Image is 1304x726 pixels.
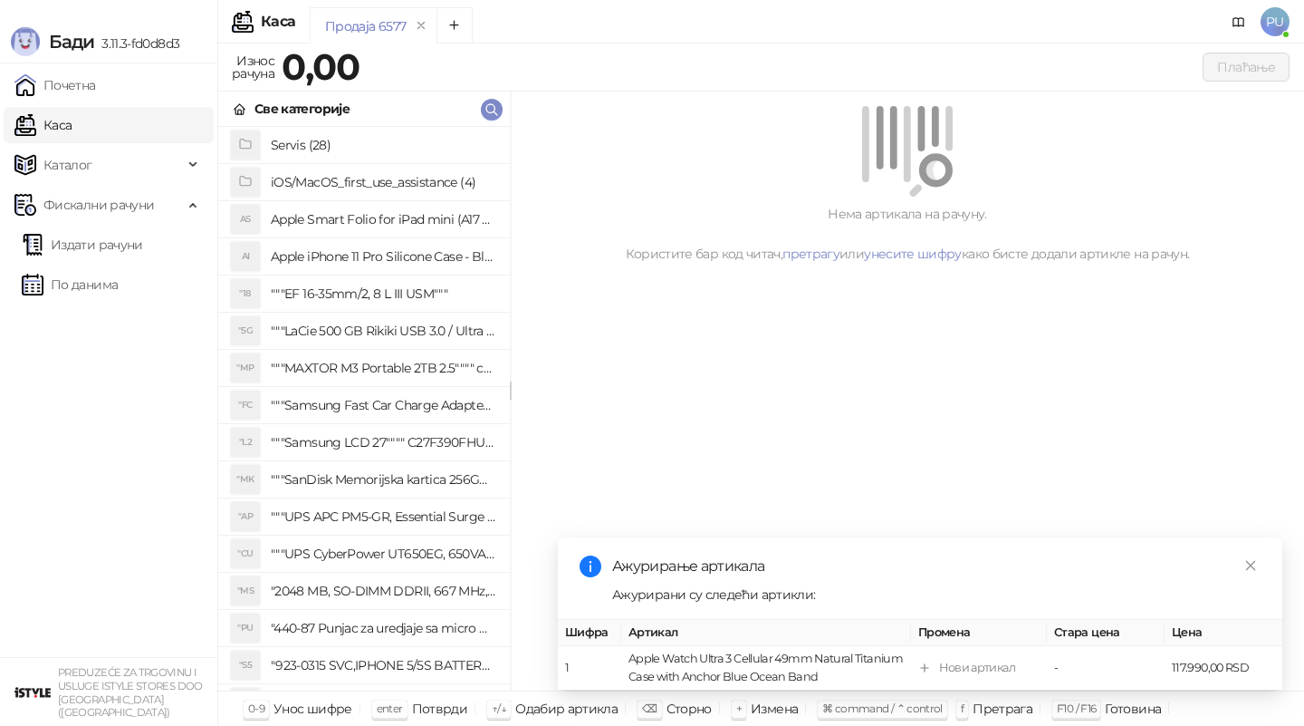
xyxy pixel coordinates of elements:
a: Издати рачуни [22,227,143,263]
div: Износ рачуна [228,49,278,85]
div: "AP [231,502,260,531]
h4: Servis (28) [271,131,495,160]
img: 64x64-companyLogo-77b92cf4-9946-4f36-9751-bf7bb5fd2c7d.png [14,674,51,711]
div: Продаја 6577 [325,16,406,36]
span: f [961,702,964,715]
span: ⌘ command / ⌃ control [822,702,943,715]
h4: Apple Smart Folio for iPad mini (A17 Pro) - Sage [271,205,495,234]
div: Готовина [1105,697,1161,721]
a: Каса [14,107,72,143]
div: Одабир артикла [515,697,618,721]
span: + [736,702,742,715]
span: Бади [49,31,94,53]
td: - [1047,646,1165,691]
h4: iOS/MacOS_first_use_assistance (4) [271,168,495,197]
span: 3.11.3-fd0d8d3 [94,35,179,52]
h4: "923-0448 SVC,IPHONE,TOURQUE DRIVER KIT .65KGF- CM Šrafciger " [271,688,495,717]
th: Шифра [558,620,621,646]
button: Add tab [436,7,473,44]
td: Apple Watch Ultra 3 Cellular 49mm Natural Titanium Case with Anchor Blue Ocean Band [621,646,911,691]
div: "18 [231,279,260,308]
div: Претрага [973,697,1032,721]
h4: """LaCie 500 GB Rikiki USB 3.0 / Ultra Compact & Resistant aluminum / USB 3.0 / 2.5""""""" [271,316,495,345]
div: grid [218,127,510,691]
div: Нови артикал [939,659,1015,677]
a: По данима [22,266,118,303]
span: Фискални рачуни [43,187,154,223]
div: "MS [231,576,260,605]
span: 0-9 [248,702,264,715]
span: F10 / F16 [1057,702,1096,715]
div: "SD [231,688,260,717]
th: Артикал [621,620,911,646]
div: Потврди [412,697,468,721]
th: Цена [1165,620,1282,646]
small: PREDUZEĆE ZA TRGOVINU I USLUGE ISTYLE STORES DOO [GEOGRAPHIC_DATA] ([GEOGRAPHIC_DATA]) [58,666,203,719]
div: Све категорије [254,99,350,119]
div: "MK [231,465,260,494]
td: 1 [558,646,621,691]
div: Измена [751,697,798,721]
div: AS [231,205,260,234]
div: "S5 [231,651,260,680]
span: PU [1261,7,1290,36]
div: "FC [231,391,260,420]
a: претрагу [782,246,839,262]
th: Стара цена [1047,620,1165,646]
h4: """UPS CyberPower UT650EG, 650VA/360W , line-int., s_uko, desktop""" [271,539,495,568]
strong: 0,00 [282,44,360,89]
h4: """MAXTOR M3 Portable 2TB 2.5"""" crni eksterni hard disk HX-M201TCB/GM""" [271,353,495,382]
img: Logo [11,27,40,56]
h4: """UPS APC PM5-GR, Essential Surge Arrest,5 utic_nica""" [271,502,495,531]
a: унесите шифру [864,246,962,262]
a: Почетна [14,67,96,103]
h4: """Samsung Fast Car Charge Adapter, brzi auto punja_, boja crna""" [271,391,495,420]
a: Документација [1224,7,1253,36]
div: "MP [231,353,260,382]
div: "PU [231,614,260,643]
h4: """Samsung LCD 27"""" C27F390FHUXEN""" [271,428,495,457]
div: Ажурирани су следећи артикли: [612,585,1261,605]
span: info-circle [580,556,601,577]
h4: "923-0315 SVC,IPHONE 5/5S BATTERY REMOVAL TRAY Držač za iPhone sa kojim se otvara display [271,651,495,680]
span: Каталог [43,147,92,183]
div: Ажурирање артикала [612,556,1261,577]
h4: "2048 MB, SO-DIMM DDRII, 667 MHz, Napajanje 1,8 0,1 V, Latencija CL5" [271,576,495,605]
div: AI [231,242,260,271]
h4: """EF 16-35mm/2, 8 L III USM""" [271,279,495,308]
span: close [1244,559,1257,572]
div: Нема артикала на рачуну. Користите бар код читач, или како бисте додали артикле на рачун. [532,204,1282,264]
a: Close [1241,556,1261,576]
div: Каса [261,15,295,29]
td: 117.990,00 RSD [1165,646,1282,691]
h4: """SanDisk Memorijska kartica 256GB microSDXC sa SD adapterom SDSQXA1-256G-GN6MA - Extreme PLUS, ... [271,465,495,494]
span: ⌫ [642,702,657,715]
h4: Apple iPhone 11 Pro Silicone Case - Black [271,242,495,271]
button: remove [409,18,433,34]
button: Плаћање [1203,53,1290,82]
div: "CU [231,539,260,568]
span: ↑/↓ [492,702,506,715]
th: Промена [911,620,1047,646]
div: Сторно [666,697,712,721]
span: enter [377,702,403,715]
div: "L2 [231,428,260,457]
h4: "440-87 Punjac za uredjaje sa micro USB portom 4/1, Stand." [271,614,495,643]
div: Унос шифре [273,697,352,721]
div: "5G [231,316,260,345]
